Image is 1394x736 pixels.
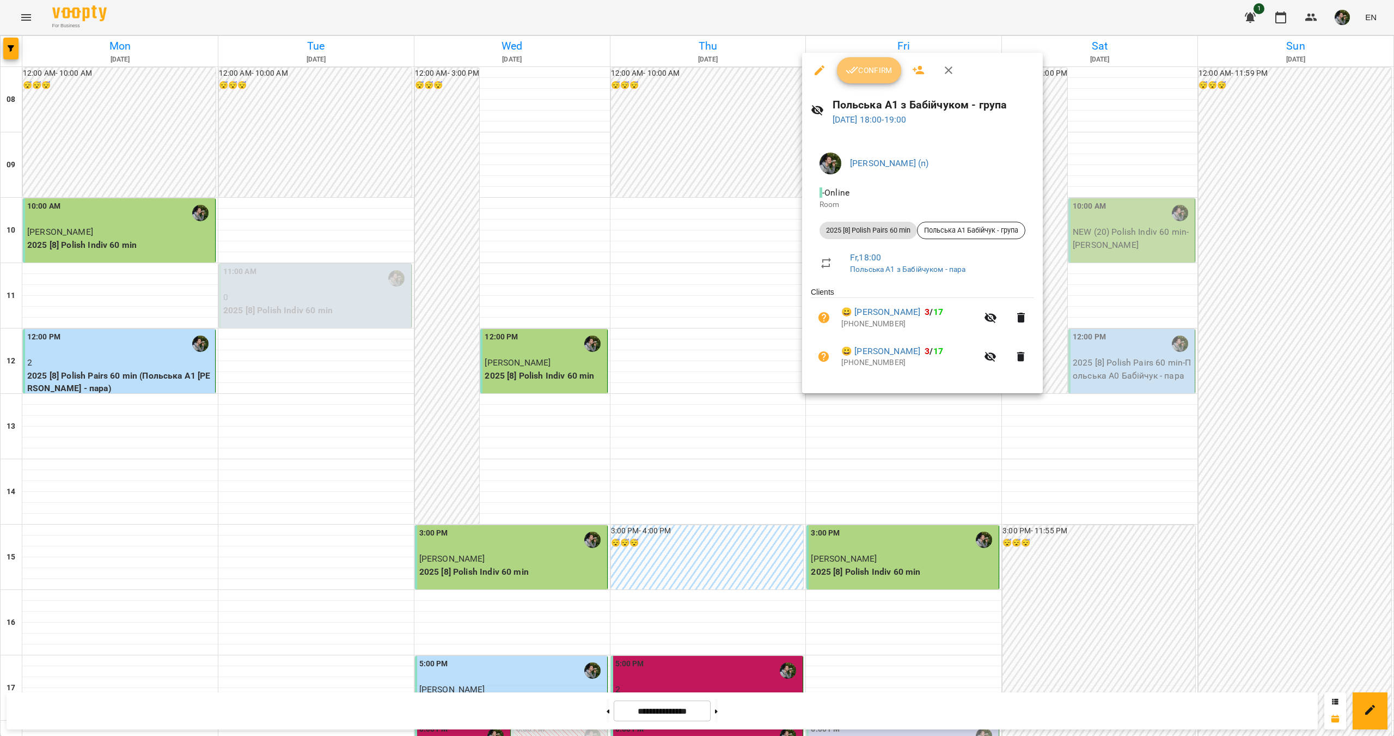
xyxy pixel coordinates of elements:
[917,222,1025,239] div: Польська А1 Бабійчук - група
[841,345,920,358] a: 😀 [PERSON_NAME]
[933,346,943,356] span: 17
[925,307,943,317] b: /
[820,153,841,174] img: 70cfbdc3d9a863d38abe8aa8a76b24f3.JPG
[850,252,881,263] a: Fr , 18:00
[933,307,943,317] span: 17
[850,265,966,273] a: Польська А1 з Бабійчуком - пара
[820,187,852,198] span: - Online
[925,307,930,317] span: 3
[850,158,929,168] a: [PERSON_NAME] (п)
[833,96,1034,113] h6: Польська А1 з Бабійчуком - група
[811,287,1034,380] ul: Clients
[846,64,892,77] span: Confirm
[841,319,977,330] p: [PHONE_NUMBER]
[837,57,901,83] button: Confirm
[841,306,920,319] a: 😀 [PERSON_NAME]
[918,226,1025,235] span: Польська А1 Бабійчук - група
[925,346,943,356] b: /
[820,199,1025,210] p: Room
[833,114,907,125] a: [DATE] 18:00-19:00
[811,305,837,331] button: Unpaid. Bill the attendance?
[841,357,977,368] p: [PHONE_NUMBER]
[820,226,917,235] span: 2025 [8] Polish Pairs 60 min
[925,346,930,356] span: 3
